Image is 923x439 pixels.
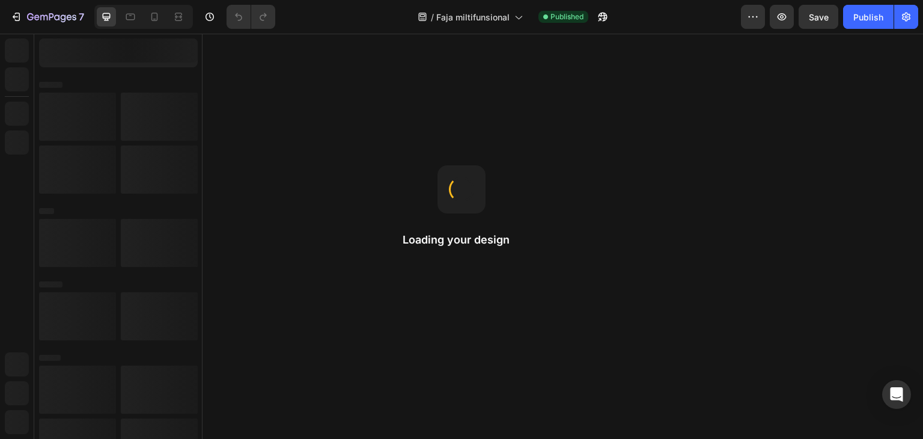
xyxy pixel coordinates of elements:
p: 7 [79,10,84,24]
div: Open Intercom Messenger [882,380,911,409]
div: Undo/Redo [227,5,275,29]
button: Save [799,5,838,29]
button: Publish [843,5,894,29]
h2: Loading your design [403,233,520,247]
span: Published [550,11,583,22]
span: Save [809,12,829,22]
span: / [431,11,434,23]
button: 7 [5,5,90,29]
span: Faja miltifunsional [436,11,510,23]
div: Publish [853,11,883,23]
